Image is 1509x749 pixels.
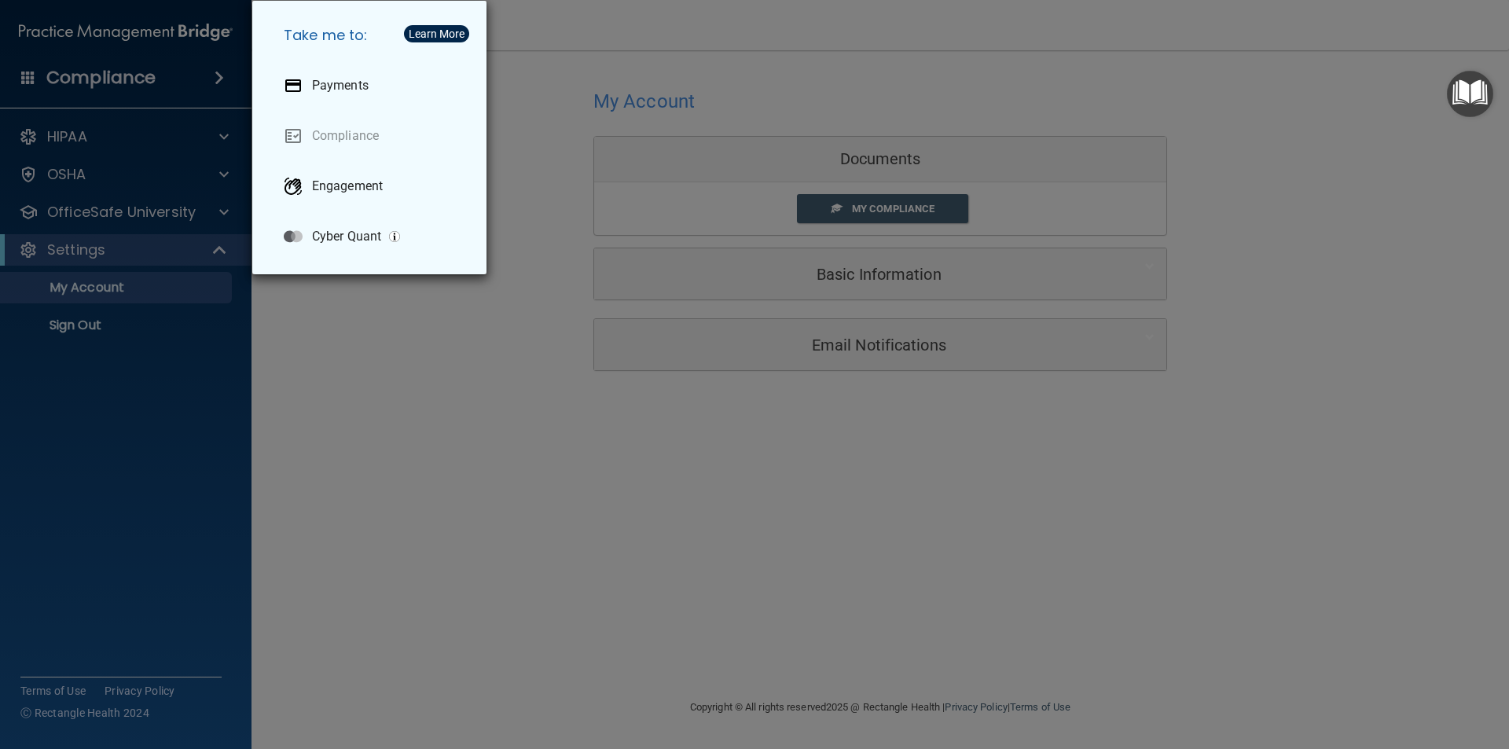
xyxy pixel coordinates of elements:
[312,78,369,94] p: Payments
[271,215,474,259] a: Cyber Quant
[271,114,474,158] a: Compliance
[409,28,464,39] div: Learn More
[1237,637,1490,700] iframe: Drift Widget Chat Controller
[271,164,474,208] a: Engagement
[312,178,383,194] p: Engagement
[404,25,469,42] button: Learn More
[1447,71,1493,117] button: Open Resource Center
[271,64,474,108] a: Payments
[271,13,474,57] h5: Take me to:
[312,229,381,244] p: Cyber Quant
